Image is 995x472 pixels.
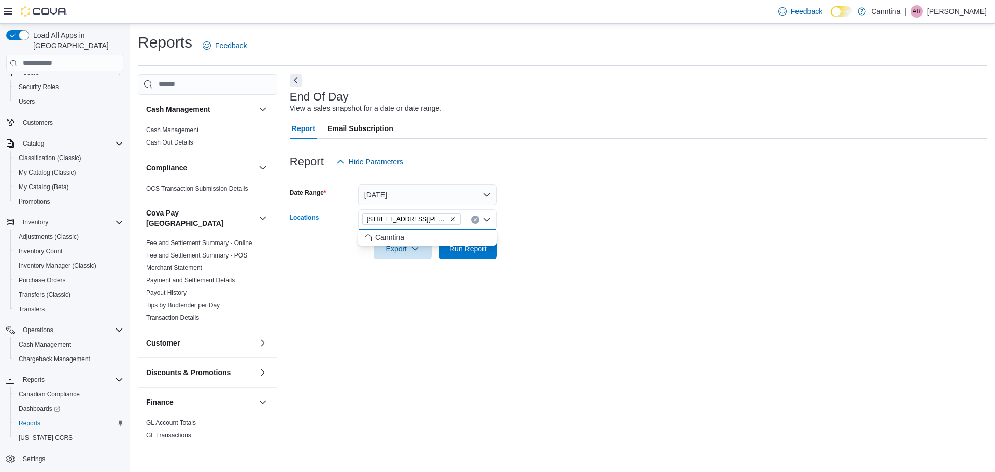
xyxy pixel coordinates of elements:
span: Cash Management [15,338,123,351]
span: Transfers [15,303,123,316]
button: Finance [146,397,254,407]
button: Run Report [439,238,497,259]
button: Customer [146,338,254,348]
button: Reports [10,416,127,431]
span: Canadian Compliance [15,388,123,401]
span: Feedback [791,6,822,17]
span: Chargeback Management [19,355,90,363]
button: Clear input [471,216,479,224]
button: Catalog [19,137,48,150]
span: Adjustments (Classic) [15,231,123,243]
label: Date Range [290,189,326,197]
button: Canadian Compliance [10,387,127,402]
button: Adjustments (Classic) [10,230,127,244]
button: Cova Pay [GEOGRAPHIC_DATA] [257,212,269,224]
button: Inventory Manager (Classic) [10,259,127,273]
h3: Cova Pay [GEOGRAPHIC_DATA] [146,208,254,228]
div: Choose from the following options [358,230,497,245]
a: Fee and Settlement Summary - POS [146,252,247,259]
div: Cash Management [138,124,277,153]
span: Settings [23,455,45,463]
button: Remove 725 Nelson Street from selection in this group [450,216,456,222]
span: Tips by Budtender per Day [146,301,220,309]
a: Customers [19,117,57,129]
span: Reports [15,417,123,430]
button: Finance [257,396,269,408]
button: Inventory [2,215,127,230]
span: Payment and Settlement Details [146,276,235,284]
span: 725 Nelson Street [362,213,461,225]
span: Purchase Orders [15,274,123,287]
span: Washington CCRS [15,432,123,444]
span: Reports [19,374,123,386]
button: Purchase Orders [10,273,127,288]
div: View a sales snapshot for a date or date range. [290,103,442,114]
input: Dark Mode [831,6,852,17]
p: | [904,5,906,18]
span: Dashboards [19,405,60,413]
span: Inventory Count [19,247,63,255]
h3: End Of Day [290,91,349,103]
span: Feedback [215,40,247,51]
span: Cash Management [19,340,71,349]
a: OCS Transaction Submission Details [146,185,248,192]
button: Discounts & Promotions [257,366,269,379]
span: GL Transactions [146,431,191,439]
a: Purchase Orders [15,274,70,287]
h3: Finance [146,397,174,407]
button: Inventory [19,216,52,228]
span: Promotions [15,195,123,208]
a: GL Account Totals [146,419,196,426]
span: Run Report [449,244,487,254]
button: Transfers (Classic) [10,288,127,302]
button: My Catalog (Beta) [10,180,127,194]
h3: Report [290,155,324,168]
label: Locations [290,213,319,222]
span: Inventory Count [15,245,123,258]
button: [US_STATE] CCRS [10,431,127,445]
button: Hide Parameters [332,151,407,172]
span: Settings [19,452,123,465]
span: Report [292,118,315,139]
span: Customers [23,119,53,127]
span: Users [19,97,35,106]
span: [STREET_ADDRESS][PERSON_NAME] [367,214,448,224]
span: OCS Transaction Submission Details [146,184,248,193]
button: Close list of options [482,216,491,224]
a: Fee and Settlement Summary - Online [146,239,252,247]
h3: Cash Management [146,104,210,115]
button: Customer [257,337,269,349]
span: My Catalog (Classic) [15,166,123,179]
span: My Catalog (Beta) [15,181,123,193]
span: Transaction Details [146,313,199,322]
button: Settings [2,451,127,466]
a: Cash Out Details [146,139,193,146]
span: My Catalog (Beta) [19,183,69,191]
span: Payout History [146,289,187,297]
span: My Catalog (Classic) [19,168,76,177]
button: Catalog [2,136,127,151]
button: Chargeback Management [10,352,127,366]
span: Fee and Settlement Summary - POS [146,251,247,260]
span: Transfers (Classic) [19,291,70,299]
button: Classification (Classic) [10,151,127,165]
span: Classification (Classic) [19,154,81,162]
button: Reports [2,373,127,387]
a: Promotions [15,195,54,208]
span: Customers [19,116,123,129]
button: Cash Management [146,104,254,115]
a: Inventory Count [15,245,67,258]
p: Canntina [871,5,900,18]
a: Dashboards [10,402,127,416]
button: Compliance [146,163,254,173]
h1: Reports [138,32,192,53]
button: Operations [19,324,58,336]
a: Payout History [146,289,187,296]
a: Transaction Details [146,314,199,321]
span: Export [380,238,425,259]
h3: Discounts & Promotions [146,367,231,378]
span: Reports [19,419,40,427]
button: Users [10,94,127,109]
